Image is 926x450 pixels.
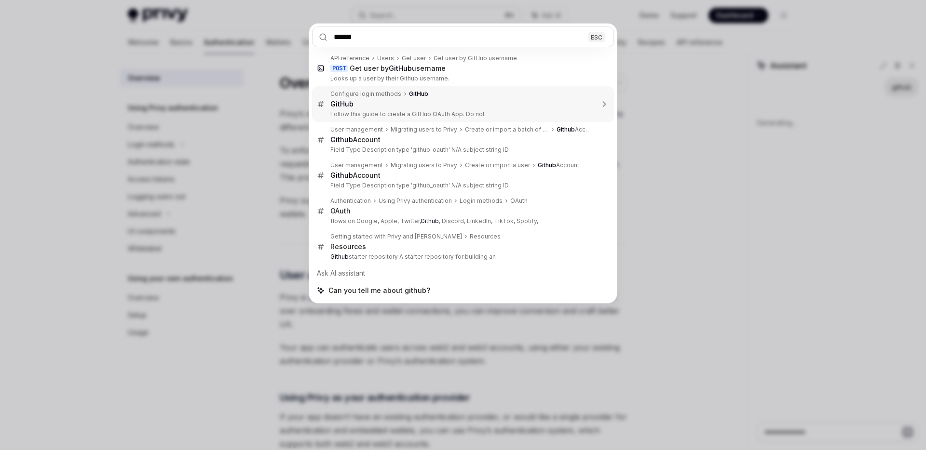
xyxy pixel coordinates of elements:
div: OAuth [330,207,351,215]
div: Using Privy authentication [379,197,452,205]
span: Can you tell me about github? [328,286,430,295]
div: Authentication [330,197,371,205]
div: Ask AI assistant [312,265,614,282]
div: Get user [402,54,426,62]
div: Get user by GitHub username [434,54,517,62]
b: GitHub [409,90,428,97]
div: OAuth [510,197,528,205]
p: starter repository A starter repository for building an [330,253,594,261]
div: Getting started with Privy and [PERSON_NAME] [330,233,462,240]
div: Create or import a user [465,161,530,169]
b: GitHub [330,100,354,108]
div: ESC [588,32,605,42]
b: Github [421,217,439,225]
div: Resources [470,233,501,240]
b: Github [330,171,353,179]
div: Account [330,135,381,144]
b: Github [330,253,349,260]
p: Follow this guide to create a GitHub OAuth App. Do not [330,110,594,118]
div: Account [538,161,579,169]
div: POST [330,65,348,72]
div: Users [377,54,394,62]
div: API reference [330,54,369,62]
b: Github [557,126,575,133]
div: Migrating users to Privy [391,161,457,169]
div: User management [330,126,383,133]
div: Resources [330,242,366,251]
div: Configure login methods [330,90,401,98]
b: Github [538,161,556,169]
p: Field Type Description type 'github_oauth' N/A subject string ID [330,146,594,154]
p: Looks up a user by their Github username. [330,75,594,82]
b: Github [330,135,353,144]
div: Get user by username [350,64,446,73]
p: Field Type Description type 'github_oauth' N/A subject string ID [330,182,594,189]
div: Migrating users to Privy [391,126,457,133]
b: GitHub [389,64,412,72]
div: Login methods [460,197,503,205]
div: Account [330,171,381,180]
div: Account [557,126,594,133]
p: flows on Google, Apple, Twitter, , Discord, LinkedIn, TikTok, Spotify, [330,217,594,225]
div: Create or import a batch of users [465,126,549,133]
div: User management [330,161,383,169]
